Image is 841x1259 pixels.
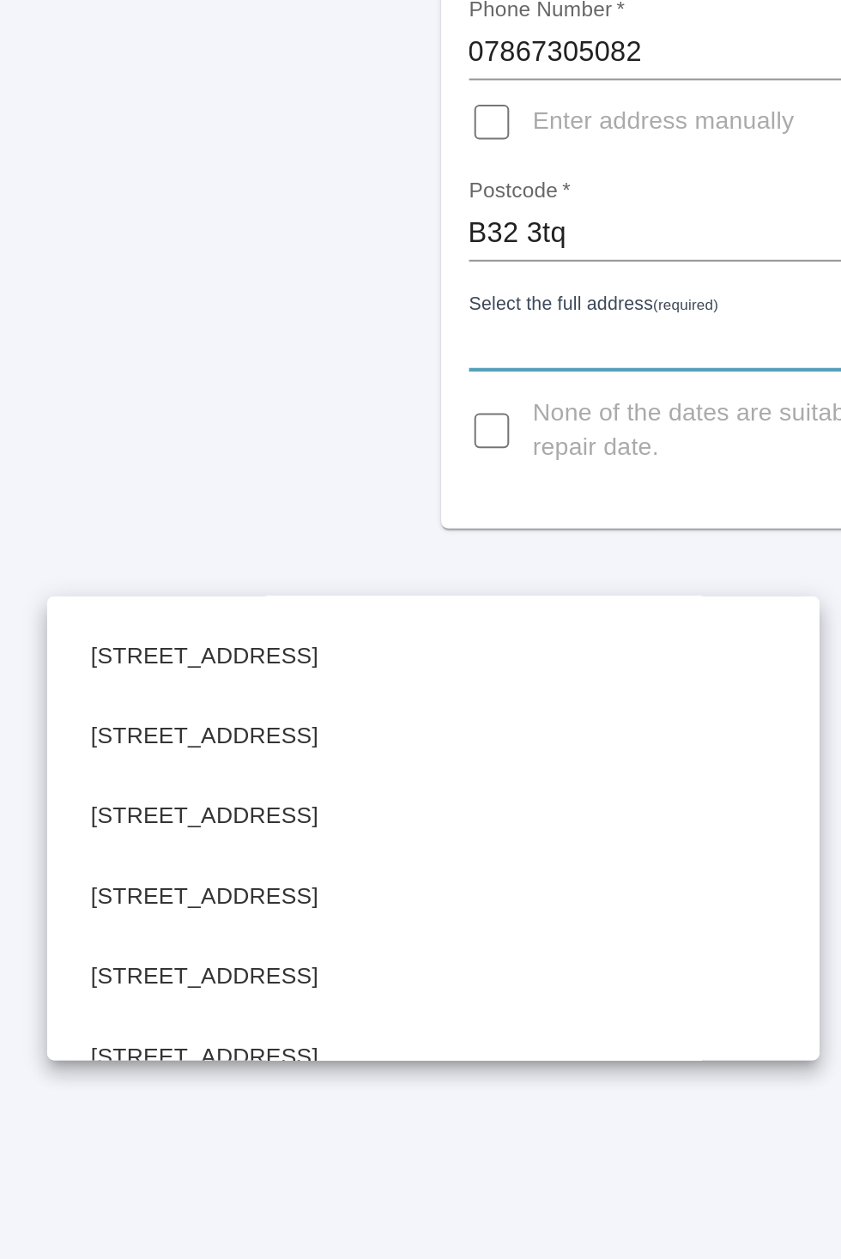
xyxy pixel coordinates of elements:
li: [STREET_ADDRESS] [27,610,399,650]
li: [STREET_ADDRESS] [27,531,399,571]
li: [STREET_ADDRESS] [27,729,399,768]
li: [STREET_ADDRESS] [27,571,399,610]
li: [STREET_ADDRESS] [27,689,399,729]
li: [STREET_ADDRESS] [27,650,399,689]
